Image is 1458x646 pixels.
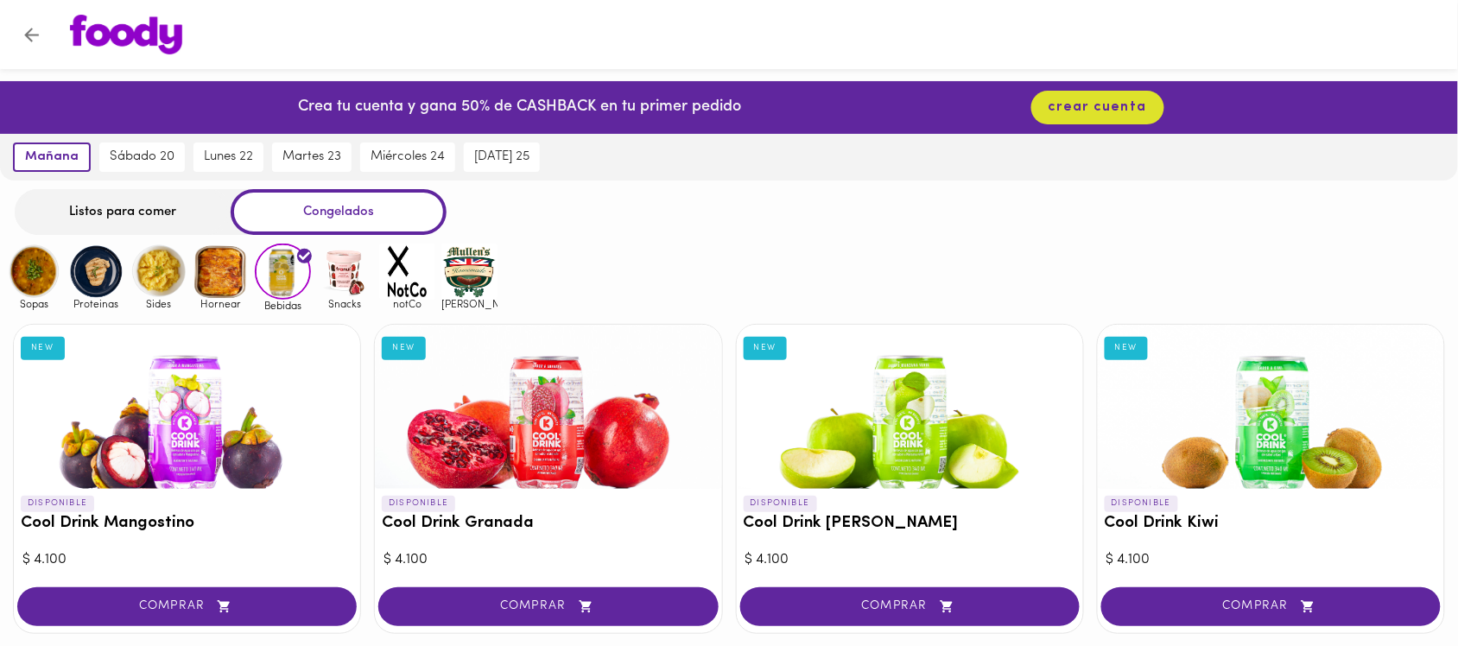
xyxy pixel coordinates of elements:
[379,298,435,309] span: notCo
[193,298,249,309] span: Hornear
[371,149,445,165] span: miércoles 24
[317,244,373,300] img: Snacks
[737,325,1083,489] div: Cool Drink Manzana Verde
[68,298,124,309] span: Proteinas
[110,149,174,165] span: sábado 20
[744,337,788,359] div: NEW
[317,298,373,309] span: Snacks
[762,599,1058,614] span: COMPRAR
[740,587,1080,626] button: COMPRAR
[379,244,435,300] img: notCo
[14,325,360,489] div: Cool Drink Mangostino
[1106,550,1436,570] div: $ 4.100
[744,515,1076,533] h3: Cool Drink [PERSON_NAME]
[464,142,540,172] button: [DATE] 25
[378,587,718,626] button: COMPRAR
[99,142,185,172] button: sábado 20
[204,149,253,165] span: lunes 22
[255,244,311,300] img: Bebidas
[1123,599,1419,614] span: COMPRAR
[10,14,53,56] button: Volver
[68,244,124,300] img: Proteinas
[1105,496,1178,511] p: DISPONIBLE
[17,587,357,626] button: COMPRAR
[255,300,311,311] span: Bebidas
[400,599,696,614] span: COMPRAR
[382,515,714,533] h3: Cool Drink Granada
[130,244,187,300] img: Sides
[441,244,498,300] img: mullens
[39,599,335,614] span: COMPRAR
[1049,99,1147,116] span: crear cuenta
[1098,325,1444,489] div: Cool Drink Kiwi
[21,337,65,359] div: NEW
[474,149,529,165] span: [DATE] 25
[21,496,94,511] p: DISPONIBLE
[130,298,187,309] span: Sides
[25,149,79,165] span: mañana
[382,496,455,511] p: DISPONIBLE
[1101,587,1441,626] button: COMPRAR
[382,337,426,359] div: NEW
[744,496,817,511] p: DISPONIBLE
[15,189,231,235] div: Listos para comer
[282,149,341,165] span: martes 23
[21,515,353,533] h3: Cool Drink Mangostino
[441,298,498,309] span: [PERSON_NAME]
[375,325,721,489] div: Cool Drink Granada
[384,550,713,570] div: $ 4.100
[231,189,447,235] div: Congelados
[193,142,263,172] button: lunes 22
[6,244,62,300] img: Sopas
[13,142,91,172] button: mañana
[1358,546,1441,629] iframe: Messagebird Livechat Widget
[272,142,352,172] button: martes 23
[360,142,455,172] button: miércoles 24
[193,244,249,300] img: Hornear
[1031,91,1164,124] button: crear cuenta
[1105,515,1437,533] h3: Cool Drink Kiwi
[1105,337,1149,359] div: NEW
[70,15,182,54] img: logo.png
[745,550,1074,570] div: $ 4.100
[22,550,352,570] div: $ 4.100
[6,298,62,309] span: Sopas
[298,97,741,119] p: Crea tu cuenta y gana 50% de CASHBACK en tu primer pedido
